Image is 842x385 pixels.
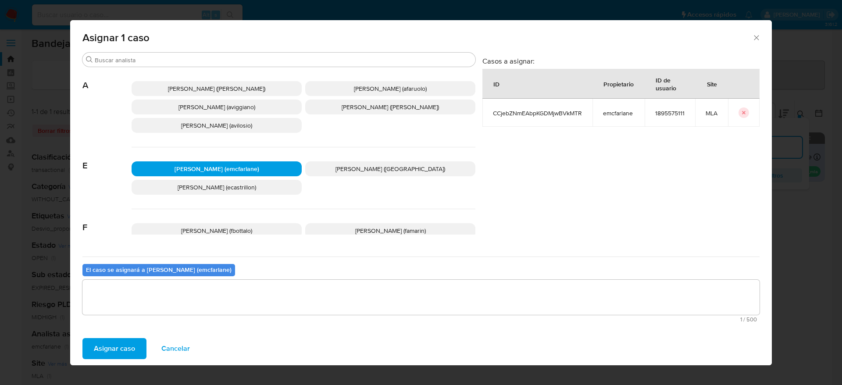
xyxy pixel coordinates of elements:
[132,180,302,195] div: [PERSON_NAME] (ecastrillon)
[94,339,135,358] span: Asignar caso
[655,109,685,117] span: 1895575111
[150,338,201,359] button: Cancelar
[752,33,760,41] button: Cerrar ventana
[696,73,728,94] div: Site
[86,265,232,274] b: El caso se asignará a [PERSON_NAME] (emcfarlane)
[305,161,475,176] div: [PERSON_NAME] ([GEOGRAPHIC_DATA])
[82,338,146,359] button: Asignar caso
[82,32,752,43] span: Asignar 1 caso
[86,56,93,63] button: Buscar
[178,103,255,111] span: [PERSON_NAME] (aviggiano)
[132,223,302,238] div: [PERSON_NAME] (fbottalo)
[161,339,190,358] span: Cancelar
[178,183,256,192] span: [PERSON_NAME] (ecastrillon)
[85,317,757,322] span: Máximo 500 caracteres
[335,164,445,173] span: [PERSON_NAME] ([GEOGRAPHIC_DATA])
[342,103,439,111] span: [PERSON_NAME] ([PERSON_NAME])
[305,100,475,114] div: [PERSON_NAME] ([PERSON_NAME])
[483,73,510,94] div: ID
[354,84,427,93] span: [PERSON_NAME] (afaruolo)
[82,67,132,91] span: A
[132,100,302,114] div: [PERSON_NAME] (aviggiano)
[355,226,426,235] span: [PERSON_NAME] (famarin)
[82,209,132,233] span: F
[482,57,760,65] h3: Casos a asignar:
[181,226,252,235] span: [PERSON_NAME] (fbottalo)
[305,81,475,96] div: [PERSON_NAME] (afaruolo)
[95,56,472,64] input: Buscar analista
[132,118,302,133] div: [PERSON_NAME] (avilosio)
[706,109,717,117] span: MLA
[493,109,582,117] span: CCjebZNmEAbpKGDMjwBVkMTR
[175,164,259,173] span: [PERSON_NAME] (emcfarlane)
[70,20,772,365] div: assign-modal
[168,84,265,93] span: [PERSON_NAME] ([PERSON_NAME])
[132,81,302,96] div: [PERSON_NAME] ([PERSON_NAME])
[645,69,695,98] div: ID de usuario
[603,109,634,117] span: emcfarlane
[305,223,475,238] div: [PERSON_NAME] (famarin)
[739,107,749,118] button: icon-button
[82,147,132,171] span: E
[593,73,644,94] div: Propietario
[132,161,302,176] div: [PERSON_NAME] (emcfarlane)
[181,121,252,130] span: [PERSON_NAME] (avilosio)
